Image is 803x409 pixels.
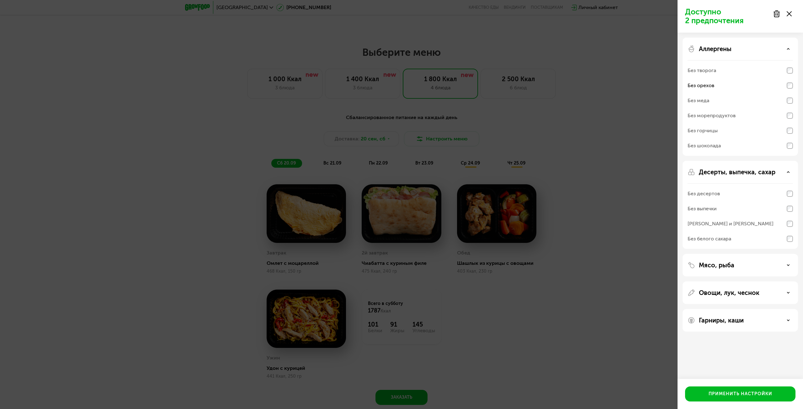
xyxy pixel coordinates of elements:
[688,67,716,74] div: Без творога
[688,127,718,134] div: Без горчицы
[699,45,731,53] p: Аллергены
[699,261,734,269] p: Мясо, рыба
[699,317,744,324] p: Гарниры, каши
[688,97,709,104] div: Без меда
[688,220,774,228] div: [PERSON_NAME] и [PERSON_NAME]
[699,289,759,296] p: Овощи, лук, чеснок
[688,235,731,243] div: Без белого сахара
[685,8,769,25] p: Доступно 2 предпочтения
[688,142,721,149] div: Без шоколада
[688,82,714,89] div: Без орехов
[688,205,717,212] div: Без выпечки
[685,386,795,401] button: Применить настройки
[688,112,736,119] div: Без морепродуктов
[688,190,720,197] div: Без десертов
[699,168,775,176] p: Десерты, выпечка, сахар
[709,391,772,397] div: Применить настройки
